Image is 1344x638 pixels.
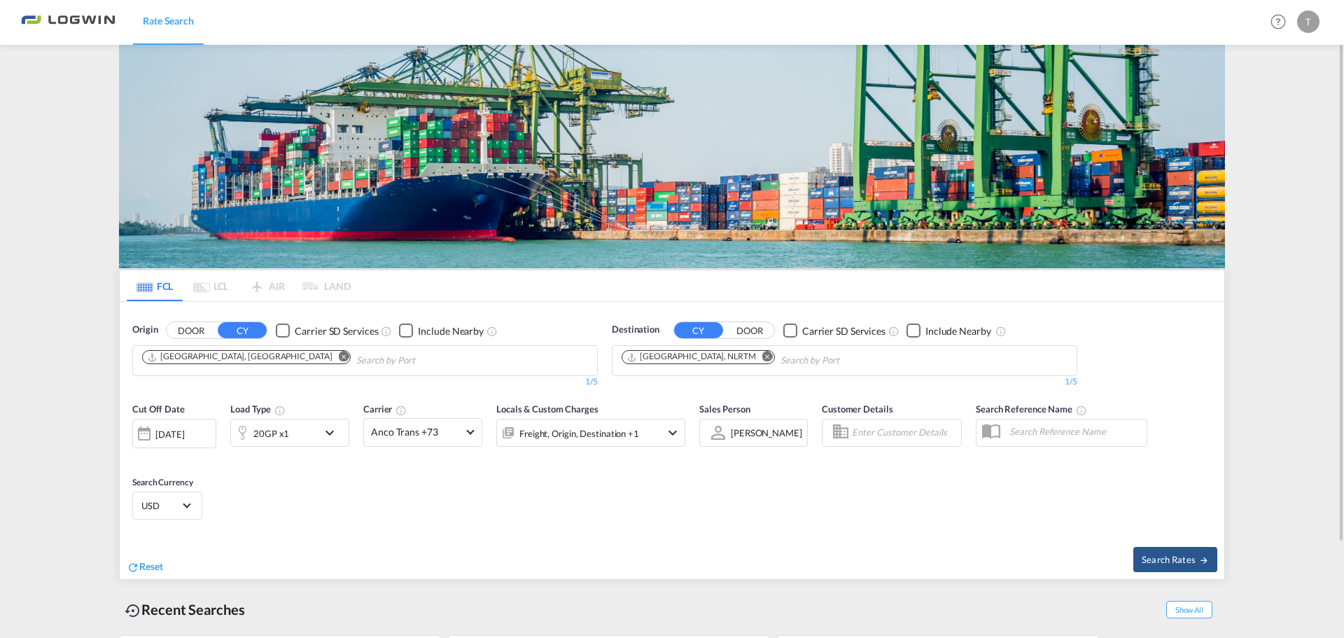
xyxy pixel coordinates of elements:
[274,405,286,416] md-icon: icon-information-outline
[1297,11,1319,33] div: T
[802,324,885,338] div: Carrier SD Services
[119,594,251,625] div: Recent Searches
[140,346,495,372] md-chips-wrap: Chips container. Use arrow keys to select chips.
[1199,555,1209,565] md-icon: icon-arrow-right
[127,561,139,574] md-icon: icon-refresh
[399,323,484,338] md-checkbox: Checkbox No Ink
[995,326,1007,337] md-icon: Unchecked: Ignores neighbouring ports when fetching rates.Checked : Includes neighbouring ports w...
[674,322,723,338] button: CY
[496,419,685,447] div: Freight Origin Destination Factory Stuffingicon-chevron-down
[132,477,193,487] span: Search Currency
[699,403,750,415] span: Sales Person
[141,499,181,512] span: USD
[725,323,774,339] button: DOOR
[119,45,1225,268] img: bild-fuer-ratentool.png
[127,270,183,301] md-tab-item: FCL
[143,15,194,27] span: Rate Search
[125,602,141,619] md-icon: icon-backup-restore
[906,323,991,338] md-checkbox: Checkbox No Ink
[371,425,462,439] span: Anco Trans +73
[253,424,289,443] div: 20GP x1
[218,322,267,338] button: CY
[1133,547,1217,572] button: Search Ratesicon-arrow-right
[626,351,756,363] div: Rotterdam, NLRTM
[155,428,184,441] div: [DATE]
[276,323,378,338] md-checkbox: Checkbox No Ink
[363,403,407,415] span: Carrier
[1076,405,1087,416] md-icon: Your search will be saved by the below given name
[321,424,345,441] md-icon: icon-chevron-down
[1002,421,1147,442] input: Search Reference Name
[852,422,957,443] input: Enter Customer Details
[486,326,498,337] md-icon: Unchecked: Ignores neighbouring ports when fetching rates.Checked : Includes neighbouring ports w...
[780,349,913,372] input: Chips input.
[147,351,332,363] div: Shanghai, CNSHA
[132,376,598,388] div: 1/5
[753,351,774,365] button: Remove
[1166,601,1212,618] span: Show All
[132,446,143,465] md-datepicker: Select
[167,323,216,339] button: DOOR
[1266,10,1290,34] span: Help
[496,403,598,415] span: Locals & Custom Charges
[1142,554,1209,565] span: Search Rates
[626,351,759,363] div: Press delete to remove this chip.
[295,324,378,338] div: Carrier SD Services
[976,403,1087,415] span: Search Reference Name
[888,326,899,337] md-icon: Unchecked: Search for CY (Container Yard) services for all selected carriers.Checked : Search for...
[783,323,885,338] md-checkbox: Checkbox No Ink
[132,419,216,448] div: [DATE]
[664,424,681,441] md-icon: icon-chevron-down
[729,422,804,443] md-select: Sales Person: Tobias Kalthoff
[132,403,185,415] span: Cut Off Date
[356,349,489,372] input: Chips input.
[381,326,392,337] md-icon: Unchecked: Search for CY (Container Yard) services for all selected carriers.Checked : Search for...
[147,351,335,363] div: Press delete to remove this chip.
[612,376,1077,388] div: 1/5
[139,560,163,572] span: Reset
[140,495,195,515] md-select: Select Currency: $ USDUnited States Dollar
[1266,10,1297,35] div: Help
[822,403,892,415] span: Customer Details
[21,6,115,38] img: bc73a0e0d8c111efacd525e4c8ad7d32.png
[619,346,919,372] md-chips-wrap: Chips container. Use arrow keys to select chips.
[127,270,351,301] md-pagination-wrapper: Use the left and right arrow keys to navigate between tabs
[519,424,639,443] div: Freight Origin Destination Factory Stuffing
[127,560,163,575] div: icon-refreshReset
[132,323,157,337] span: Origin
[230,419,349,447] div: 20GP x1icon-chevron-down
[395,405,407,416] md-icon: The selected Trucker/Carrierwill be displayed in the rate results If the rates are from another f...
[418,324,484,338] div: Include Nearby
[612,323,659,337] span: Destination
[120,302,1224,578] div: OriginDOOR CY Checkbox No InkUnchecked: Search for CY (Container Yard) services for all selected ...
[329,351,350,365] button: Remove
[731,427,802,438] div: [PERSON_NAME]
[925,324,991,338] div: Include Nearby
[230,403,286,415] span: Load Type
